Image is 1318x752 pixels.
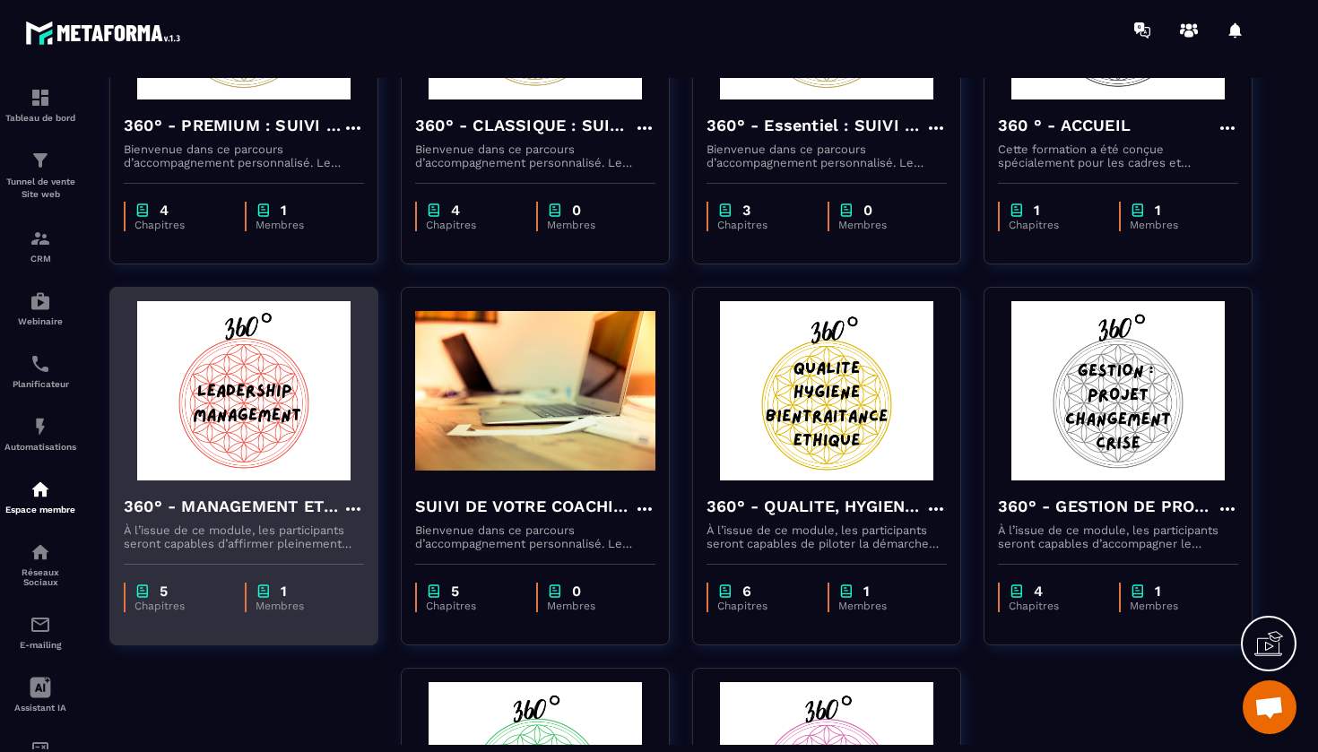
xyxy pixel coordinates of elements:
p: 1 [1155,583,1161,600]
img: chapter [1130,583,1146,600]
p: Tunnel de vente Site web [4,176,76,201]
img: formation [30,228,51,249]
p: 3 [742,202,750,219]
p: Assistant IA [4,703,76,713]
h4: 360 ° - ACCUEIL [998,113,1131,138]
img: chapter [717,202,733,219]
img: automations [30,290,51,312]
a: formation-background360° - MANAGEMENT ET LEADERSHIPÀ l’issue de ce module, les participants seron... [109,287,401,668]
a: Assistant IA [4,663,76,726]
h4: 360° - GESTION DE PROJET, CONDUITE DU CHANGEMENT ET GESTION DE CRISE [998,494,1217,519]
a: formationformationTableau de bord [4,73,76,136]
a: automationsautomationsWebinaire [4,277,76,340]
p: À l’issue de ce module, les participants seront capables d’affirmer pleinement leur posture de ca... [124,523,364,550]
p: Membres [838,600,929,612]
p: Chapitres [1009,219,1101,231]
h4: 360° - Essentiel : SUIVI DE VOTRE COACHING [707,113,925,138]
img: formation-background [124,301,364,480]
p: Bienvenue dans ce parcours d’accompagnement personnalisé. Le coaching que vous commencez aujourd’... [415,143,655,169]
p: 5 [451,583,459,600]
a: schedulerschedulerPlanificateur [4,340,76,402]
img: formation [30,150,51,171]
a: automationsautomationsAutomatisations [4,402,76,465]
p: Membres [547,219,637,231]
div: Ouvrir le chat [1243,680,1296,734]
p: Webinaire [4,316,76,326]
p: 1 [281,583,287,600]
img: social-network [30,541,51,563]
img: chapter [134,202,151,219]
p: Bienvenue dans ce parcours d’accompagnement personnalisé. Le coaching que vous commencez aujourd’... [707,143,947,169]
img: chapter [1130,202,1146,219]
img: formation-background [998,301,1238,480]
p: 4 [1034,583,1043,600]
p: Bienvenue dans ce parcours d’accompagnement personnalisé. Le coaching que vous commencez aujourd’... [124,143,364,169]
p: Membres [1130,219,1220,231]
img: automations [30,479,51,500]
a: social-networksocial-networkRéseaux Sociaux [4,528,76,601]
h4: 360° - CLASSIQUE : SUIVI DE VOTRE COACHING [415,113,634,138]
p: Bienvenue dans ce parcours d’accompagnement personnalisé. Le coaching que vous commencez aujourd’... [415,523,655,550]
p: 1 [1155,202,1161,219]
p: 1 [863,583,870,600]
p: 5 [160,583,168,600]
a: emailemailE-mailing [4,601,76,663]
img: chapter [134,583,151,600]
p: Membres [1130,600,1220,612]
h4: 360° - PREMIUM : SUIVI DE VOTRE COACHING [124,113,343,138]
img: formation-background [707,301,947,480]
img: chapter [838,583,854,600]
p: À l’issue de ce module, les participants seront capables de piloter la démarche qualité de manièr... [707,523,947,550]
p: Chapitres [426,600,518,612]
a: formation-background360° - QUALITE, HYGIENE, BIENTRAITANCE ET ETHIQUEÀ l’issue de ce module, les ... [692,287,984,668]
img: chapter [256,202,272,219]
p: Chapitres [717,600,810,612]
p: 1 [1034,202,1040,219]
p: CRM [4,254,76,264]
h4: 360° - MANAGEMENT ET LEADERSHIP [124,494,343,519]
img: email [30,614,51,635]
img: chapter [426,202,442,219]
p: À l’issue de ce module, les participants seront capables d’accompagner le changement en mobilisan... [998,523,1238,550]
p: Tableau de bord [4,113,76,123]
p: 1 [281,202,287,219]
p: Chapitres [426,219,518,231]
img: chapter [717,583,733,600]
img: chapter [838,202,854,219]
a: formation-backgroundSUIVI DE VOTRE COACHINGBienvenue dans ce parcours d’accompagnement personnali... [401,287,692,668]
p: Chapitres [134,600,227,612]
p: Espace membre [4,505,76,514]
p: Chapitres [717,219,810,231]
img: logo [25,16,186,49]
img: formation [30,87,51,108]
img: chapter [547,202,563,219]
p: E-mailing [4,640,76,650]
img: automations [30,416,51,437]
p: Planificateur [4,379,76,389]
p: 0 [572,202,581,219]
h4: SUIVI DE VOTRE COACHING [415,494,634,519]
p: 4 [451,202,460,219]
img: chapter [547,583,563,600]
a: formationformationTunnel de vente Site web [4,136,76,214]
p: Cette formation a été conçue spécialement pour les cadres et responsables du secteur santé, médic... [998,143,1238,169]
a: automationsautomationsEspace membre [4,465,76,528]
a: formationformationCRM [4,214,76,277]
img: formation-background [415,301,655,480]
a: formation-background360° - GESTION DE PROJET, CONDUITE DU CHANGEMENT ET GESTION DE CRISEÀ l’issue... [984,287,1275,668]
p: Membres [256,219,346,231]
img: chapter [256,583,272,600]
h4: 360° - QUALITE, HYGIENE, BIENTRAITANCE ET ETHIQUE [707,494,925,519]
p: Réseaux Sociaux [4,567,76,587]
img: chapter [1009,202,1025,219]
p: 0 [572,583,581,600]
p: 4 [160,202,169,219]
p: Membres [547,600,637,612]
img: chapter [1009,583,1025,600]
p: Chapitres [134,219,227,231]
p: Automatisations [4,442,76,452]
p: Membres [256,600,346,612]
img: scheduler [30,353,51,375]
p: 0 [863,202,872,219]
p: Membres [838,219,929,231]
